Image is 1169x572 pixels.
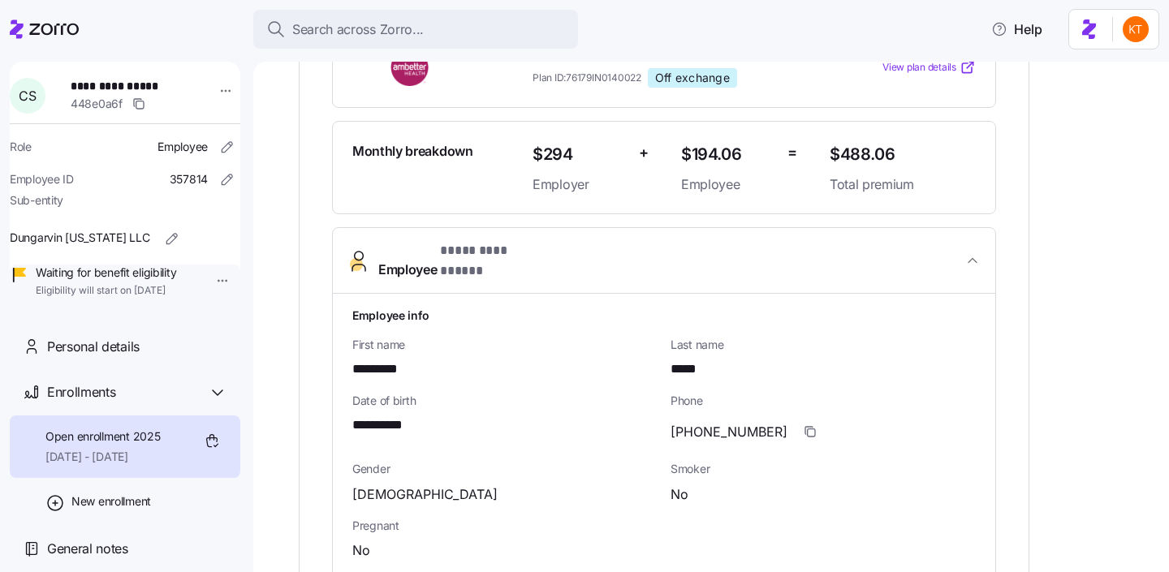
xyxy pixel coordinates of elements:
span: Employee [681,174,774,195]
span: Employee [157,139,208,155]
span: Total premium [830,174,976,195]
span: Pregnant [352,518,976,534]
span: Last name [671,337,976,353]
span: Monthly breakdown [352,141,473,161]
span: Personal details [47,337,140,357]
span: Open enrollment 2025 [45,428,160,445]
span: Plan ID: 76179IN0140022 [533,71,641,84]
span: [DATE] - [DATE] [45,449,160,465]
span: Sub-entity [10,192,63,209]
span: Dungarvin [US_STATE] LLC [10,230,149,246]
span: First name [352,337,658,353]
span: Role [10,139,32,155]
span: Enrollments [47,382,115,402]
span: C S [19,89,36,102]
span: Off exchange [655,71,730,85]
span: Smoker [671,461,976,477]
span: No [352,540,370,561]
span: $194.06 [681,141,774,168]
img: Ambetter [352,49,469,86]
a: View plan details [882,59,976,75]
span: No [671,484,688,505]
span: [DEMOGRAPHIC_DATA] [352,484,498,505]
span: $488.06 [830,141,976,168]
span: Eligibility will start on [DATE] [36,284,176,298]
span: View plan details [882,60,956,75]
span: 357814 [170,171,208,187]
button: Search across Zorro... [253,10,578,49]
span: + [639,141,649,165]
h1: Employee info [352,307,976,324]
span: 448e0a6f [71,96,123,112]
span: Search across Zorro... [292,19,424,40]
span: Date of birth [352,393,658,409]
span: [PHONE_NUMBER] [671,422,787,442]
img: aad2ddc74cf02b1998d54877cdc71599 [1123,16,1149,42]
span: Employer [533,174,626,195]
span: Employee [378,241,538,280]
span: Waiting for benefit eligibility [36,264,176,281]
span: = [787,141,797,165]
span: General notes [47,539,128,559]
span: Employee ID [10,171,74,187]
span: Phone [671,393,976,409]
button: Help [978,13,1055,45]
span: Gender [352,461,658,477]
span: New enrollment [71,493,151,510]
span: Help [991,19,1042,39]
span: $294 [533,141,626,168]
